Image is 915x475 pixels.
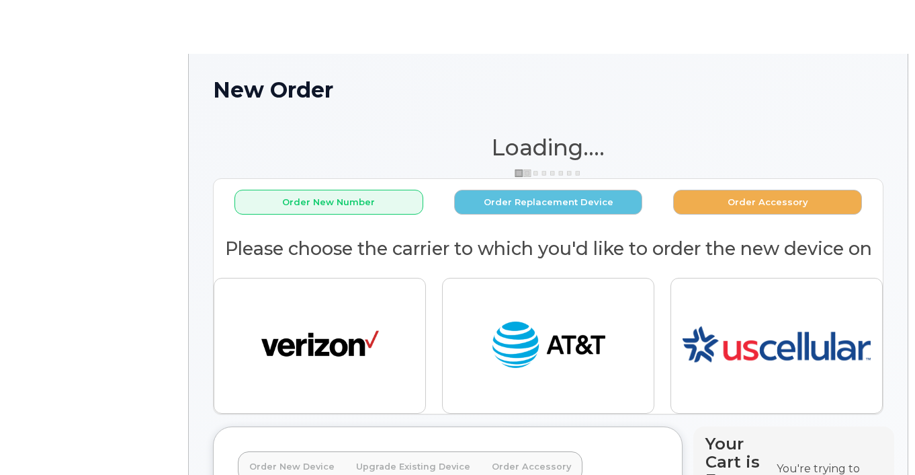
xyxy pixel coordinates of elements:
[261,316,379,376] img: verizon-ab2890fd1dd4a6c9cf5f392cd2db4626a3dae38ee8226e09bcb5c993c4c79f81.png
[234,190,423,215] button: Order New Number
[213,78,883,102] h1: New Order
[683,289,871,402] img: us-53c3169632288c49726f5d6ca51166ebf3163dd413c8a1bd00aedf0ff3a7123e.png
[490,316,607,376] img: at_t-fb3d24644a45acc70fc72cc47ce214d34099dfd970ee3ae2334e4251f9d920fd.png
[515,168,582,178] img: ajax-loader-3a6953c30dc77f0bf724df975f13086db4f4c1262e45940f03d1251963f1bf2e.gif
[673,190,862,215] button: Order Accessory
[214,239,883,259] h2: Please choose the carrier to which you'd like to order the new device on
[454,190,643,215] button: Order Replacement Device
[213,135,883,159] h1: Loading....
